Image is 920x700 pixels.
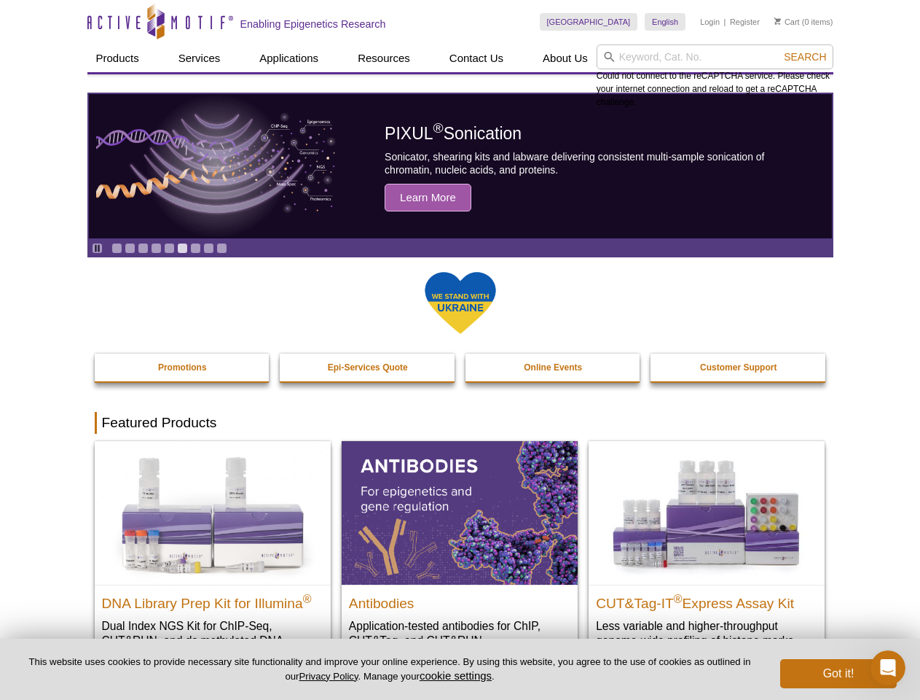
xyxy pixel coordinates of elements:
p: Sonicator, shearing kits and labware delivering consistent multi-sample sonication of chromatin, ... [385,150,798,176]
p: Dual Index NGS Kit for ChIP-Seq, CUT&RUN, and ds methylated DNA assays. [102,618,323,663]
a: Register [730,17,760,27]
strong: Epi-Services Quote [328,362,408,373]
img: All Antibodies [342,441,578,584]
a: English [645,13,685,31]
a: Go to slide 5 [164,243,175,254]
a: Customer Support [650,354,827,381]
a: CUT&Tag-IT® Express Assay Kit CUT&Tag-IT®Express Assay Kit Less variable and higher-throughput ge... [589,441,825,662]
button: Search [779,50,830,63]
p: Less variable and higher-throughput genome-wide profiling of histone marks​. [596,618,817,648]
p: This website uses cookies to provide necessary site functionality and improve your online experie... [23,656,756,683]
a: Go to slide 9 [216,243,227,254]
strong: Online Events [524,362,582,373]
h2: Antibodies [349,589,570,611]
a: Go to slide 1 [111,243,122,254]
h2: CUT&Tag-IT Express Assay Kit [596,589,817,611]
a: Resources [349,44,419,72]
p: Application-tested antibodies for ChIP, CUT&Tag, and CUT&RUN. [349,618,570,648]
h2: Enabling Epigenetics Research [240,17,386,31]
a: PIXUL sonication PIXUL®Sonication Sonicator, shearing kits and labware delivering consistent mult... [89,94,832,238]
h2: DNA Library Prep Kit for Illumina [102,589,323,611]
sup: ® [674,592,683,604]
a: Epi-Services Quote [280,354,456,381]
a: Contact Us [441,44,512,72]
a: Toggle autoplay [92,243,103,254]
a: DNA Library Prep Kit for Illumina DNA Library Prep Kit for Illumina® Dual Index NGS Kit for ChIP-... [95,441,331,677]
a: Login [700,17,720,27]
button: Got it! [780,659,897,688]
a: Go to slide 2 [125,243,135,254]
button: cookie settings [420,669,492,682]
h2: Featured Products [95,412,826,434]
strong: Promotions [158,362,207,373]
sup: ® [303,592,312,604]
a: Online Events [465,354,642,381]
img: We Stand With Ukraine [424,271,497,335]
li: | [724,13,726,31]
span: Search [784,51,826,63]
li: (0 items) [774,13,833,31]
article: PIXUL Sonication [89,94,832,238]
sup: ® [433,121,444,136]
a: [GEOGRAPHIC_DATA] [540,13,638,31]
iframe: Intercom live chat [870,650,905,685]
img: Your Cart [774,17,781,25]
a: All Antibodies Antibodies Application-tested antibodies for ChIP, CUT&Tag, and CUT&RUN. [342,441,578,662]
a: Go to slide 4 [151,243,162,254]
img: PIXUL sonication [96,93,337,239]
a: Cart [774,17,800,27]
a: Promotions [95,354,271,381]
a: Go to slide 8 [203,243,214,254]
a: Go to slide 3 [138,243,149,254]
span: Learn More [385,184,471,211]
a: Products [87,44,148,72]
a: Go to slide 7 [190,243,201,254]
strong: Customer Support [700,362,777,373]
img: CUT&Tag-IT® Express Assay Kit [589,441,825,584]
a: Privacy Policy [299,671,358,682]
input: Keyword, Cat. No. [597,44,833,69]
a: Applications [251,44,327,72]
a: About Us [534,44,597,72]
div: Could not connect to the reCAPTCHA service. Please check your internet connection and reload to g... [597,44,833,109]
a: Go to slide 6 [177,243,188,254]
img: DNA Library Prep Kit for Illumina [95,441,331,584]
a: Services [170,44,229,72]
span: PIXUL Sonication [385,124,522,143]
